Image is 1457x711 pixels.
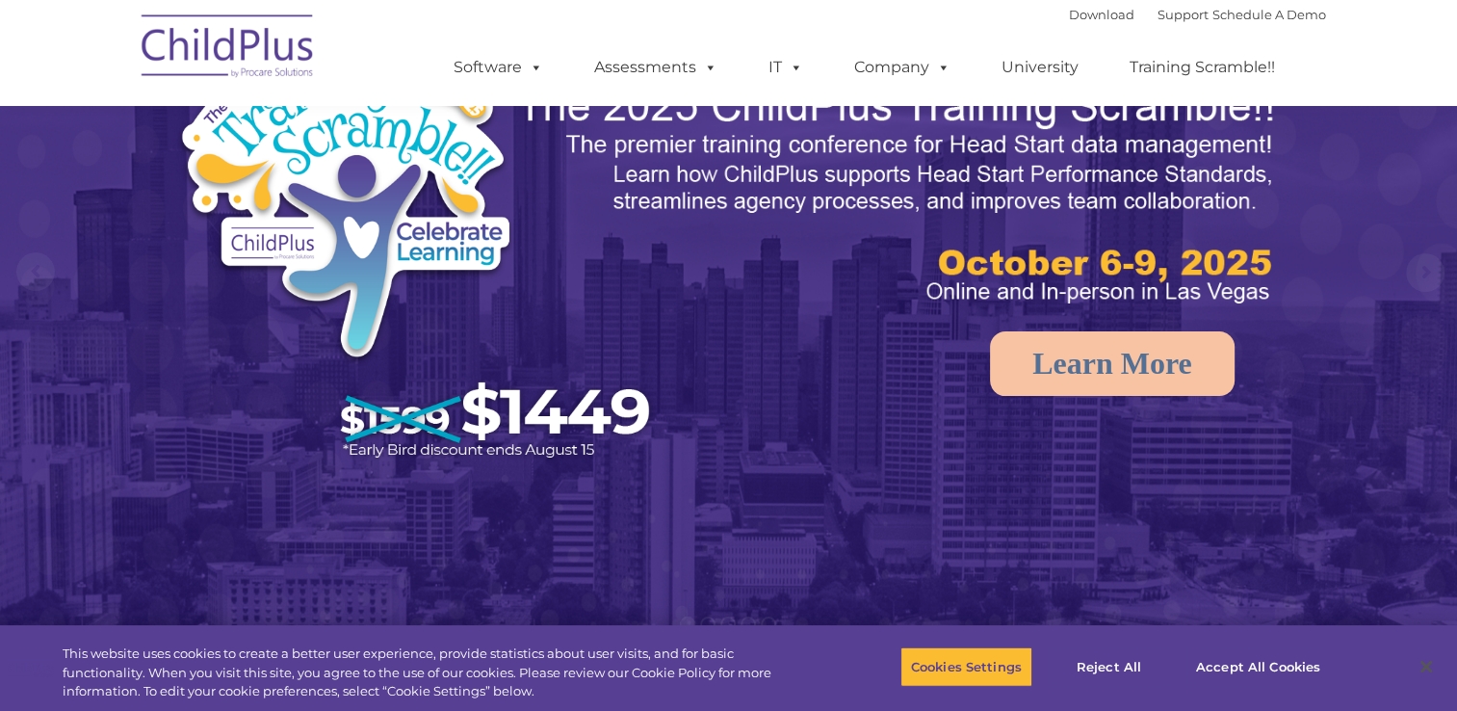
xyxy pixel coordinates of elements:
[434,48,562,87] a: Software
[268,127,326,142] span: Last name
[835,48,970,87] a: Company
[990,331,1235,396] a: Learn More
[749,48,822,87] a: IT
[1212,7,1326,22] a: Schedule A Demo
[1069,7,1326,22] font: |
[1110,48,1294,87] a: Training Scramble!!
[1049,646,1169,687] button: Reject All
[982,48,1098,87] a: University
[63,645,801,701] div: This website uses cookies to create a better user experience, provide statistics about user visit...
[1405,645,1447,688] button: Close
[1069,7,1134,22] a: Download
[575,48,737,87] a: Assessments
[1185,646,1331,687] button: Accept All Cookies
[1158,7,1209,22] a: Support
[268,206,350,221] span: Phone number
[900,646,1032,687] button: Cookies Settings
[132,1,325,97] img: ChildPlus by Procare Solutions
